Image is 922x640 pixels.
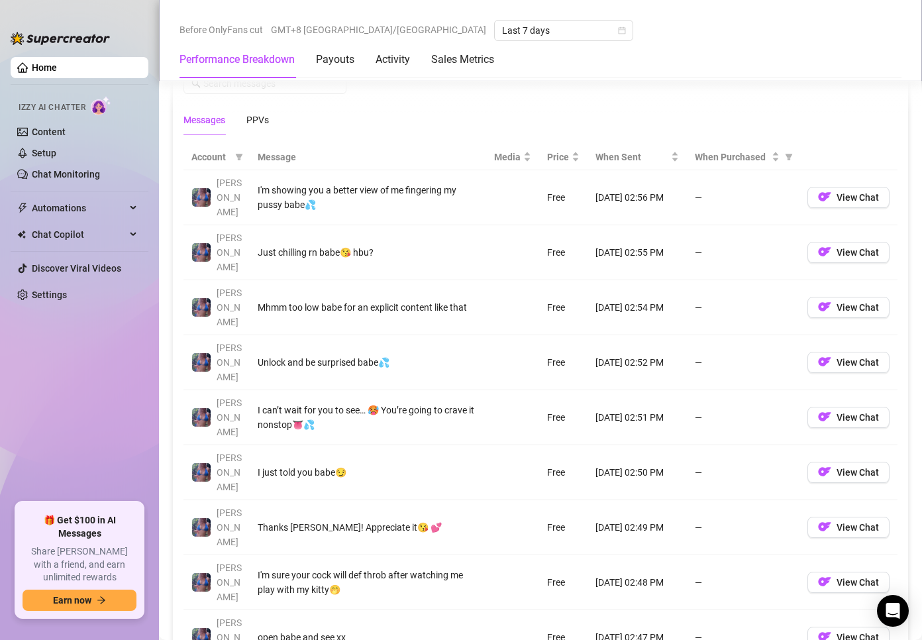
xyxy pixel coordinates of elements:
[837,247,879,258] span: View Chat
[588,280,687,335] td: [DATE] 02:54 PM
[695,150,769,164] span: When Purchased
[258,355,478,370] div: Unlock and be surprised babe💦
[539,390,588,445] td: Free
[53,595,91,606] span: Earn now
[17,230,26,239] img: Chat Copilot
[32,263,121,274] a: Discover Viral Videos
[258,300,478,315] div: Mhmm too low babe for an explicit content like that
[837,412,879,423] span: View Chat
[203,76,338,91] input: Search messages
[217,343,242,382] span: [PERSON_NAME]
[687,144,799,170] th: When Purchased
[687,555,799,610] td: —
[588,144,687,170] th: When Sent
[687,335,799,390] td: —
[258,245,478,260] div: Just chilling rn babe😘 hbu?
[539,555,588,610] td: Free
[818,520,831,533] img: OF
[258,183,478,212] div: I'm showing you a better view of me fingering my pussy babe💦
[32,224,126,245] span: Chat Copilot
[539,335,588,390] td: Free
[818,245,831,258] img: OF
[687,500,799,555] td: —
[687,280,799,335] td: —
[258,403,478,432] div: I can’t wait for you to see… 🥵 You’re going to crave it nonstop👅💦
[91,96,111,115] img: AI Chatter
[258,568,478,597] div: I'm sure your cock will def throb after watching me play with my kitty🤭
[539,144,588,170] th: Price
[235,153,243,161] span: filter
[837,522,879,533] span: View Chat
[32,148,56,158] a: Setup
[217,453,242,492] span: [PERSON_NAME]
[807,415,890,425] a: OFView Chat
[19,101,85,114] span: Izzy AI Chatter
[32,169,100,180] a: Chat Monitoring
[818,190,831,203] img: OF
[837,302,879,313] span: View Chat
[250,144,486,170] th: Message
[539,500,588,555] td: Free
[588,390,687,445] td: [DATE] 02:51 PM
[192,188,211,207] img: Jaylie
[486,144,539,170] th: Media
[376,52,410,68] div: Activity
[818,465,831,478] img: OF
[807,572,890,593] button: OFView Chat
[32,290,67,300] a: Settings
[316,52,354,68] div: Payouts
[782,147,795,167] span: filter
[618,27,626,34] span: calendar
[183,113,225,127] div: Messages
[807,517,890,538] button: OFView Chat
[807,580,890,590] a: OFView Chat
[192,573,211,592] img: Jaylie
[687,225,799,280] td: —
[547,150,569,164] span: Price
[807,462,890,483] button: OFView Chat
[191,150,230,164] span: Account
[217,562,242,602] span: [PERSON_NAME]
[192,243,211,262] img: Jaylie
[192,463,211,482] img: Jaylie
[588,555,687,610] td: [DATE] 02:48 PM
[192,408,211,427] img: Jaylie
[192,298,211,317] img: Jaylie
[258,520,478,535] div: Thanks [PERSON_NAME]! Appreciate it😘 💕
[807,250,890,260] a: OFView Chat
[217,507,242,547] span: [PERSON_NAME]
[32,62,57,73] a: Home
[32,197,126,219] span: Automations
[807,470,890,480] a: OFView Chat
[539,225,588,280] td: Free
[192,353,211,372] img: Jaylie
[807,352,890,373] button: OFView Chat
[837,357,879,368] span: View Chat
[837,577,879,588] span: View Chat
[217,178,242,217] span: [PERSON_NAME]
[232,147,246,167] span: filter
[179,20,263,40] span: Before OnlyFans cut
[807,187,890,208] button: OFView Chat
[23,590,136,611] button: Earn nowarrow-right
[588,500,687,555] td: [DATE] 02:49 PM
[179,52,295,68] div: Performance Breakdown
[431,52,494,68] div: Sales Metrics
[687,170,799,225] td: —
[192,518,211,537] img: Jaylie
[877,595,909,627] div: Open Intercom Messenger
[818,575,831,588] img: OF
[217,398,242,437] span: [PERSON_NAME]
[818,410,831,423] img: OF
[97,596,106,605] span: arrow-right
[539,445,588,500] td: Free
[785,153,793,161] span: filter
[191,79,201,88] span: search
[807,242,890,263] button: OFView Chat
[502,21,625,40] span: Last 7 days
[588,335,687,390] td: [DATE] 02:52 PM
[588,170,687,225] td: [DATE] 02:56 PM
[539,280,588,335] td: Free
[837,467,879,478] span: View Chat
[11,32,110,45] img: logo-BBDzfeDw.svg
